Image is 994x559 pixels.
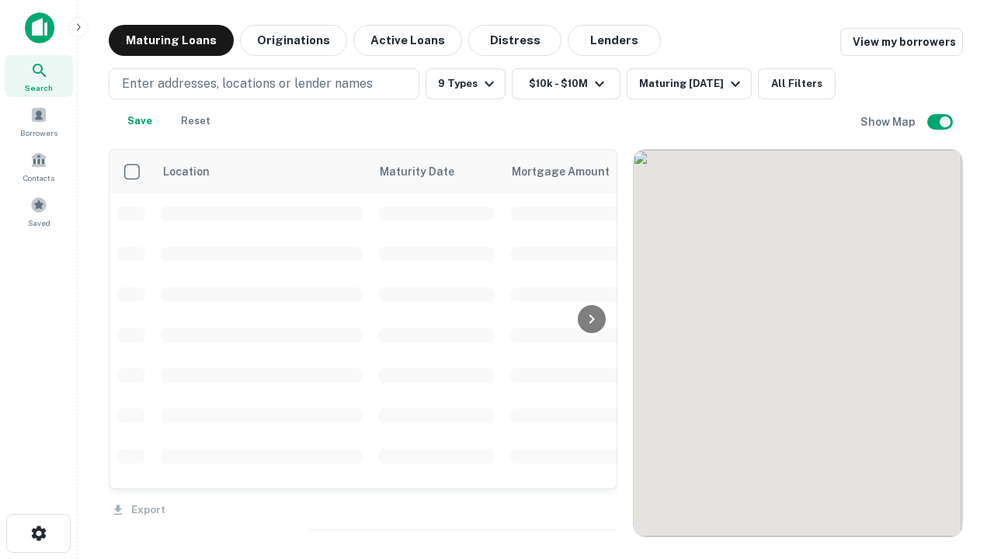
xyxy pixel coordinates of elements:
a: Contacts [5,145,73,187]
span: Mortgage Amount [512,162,630,181]
button: Reset [171,106,221,137]
th: Mortgage Amount [502,150,673,193]
span: Maturity Date [380,162,474,181]
th: Maturity Date [370,150,502,193]
span: Contacts [23,172,54,184]
button: 9 Types [426,68,506,99]
p: Enter addresses, locations or lender names [122,75,373,93]
span: Saved [28,217,50,229]
h6: Show Map [860,113,918,130]
span: Search [25,82,53,94]
iframe: Chat Widget [916,435,994,509]
a: Borrowers [5,100,73,142]
a: Search [5,55,73,97]
a: View my borrowers [840,28,963,56]
button: Lenders [568,25,661,56]
span: Borrowers [20,127,57,139]
button: Active Loans [353,25,462,56]
span: Location [162,162,210,181]
img: capitalize-icon.png [25,12,54,43]
div: 0 0 [634,150,962,536]
button: Maturing Loans [109,25,234,56]
button: $10k - $10M [512,68,620,99]
button: Originations [240,25,347,56]
a: Saved [5,190,73,232]
button: Distress [468,25,561,56]
button: Save your search to get updates of matches that match your search criteria. [115,106,165,137]
button: All Filters [758,68,836,99]
th: Location [153,150,370,193]
div: Maturing [DATE] [639,75,745,93]
button: Maturing [DATE] [627,68,752,99]
button: Enter addresses, locations or lender names [109,68,419,99]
